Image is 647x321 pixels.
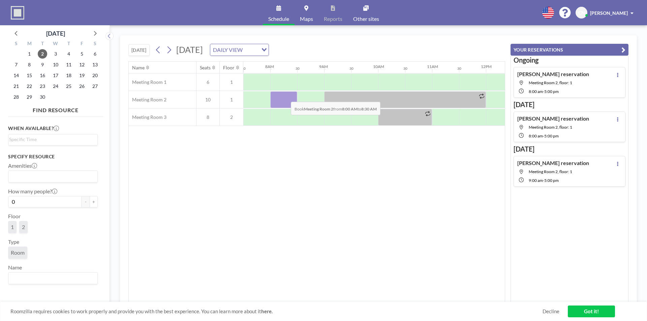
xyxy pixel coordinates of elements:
span: 9:00 AM [529,178,543,183]
span: Thursday, September 4, 2025 [64,49,73,59]
button: [DATE] [128,44,150,56]
h4: [PERSON_NAME] reservation [517,115,589,122]
span: Reports [324,16,342,22]
a: here. [261,308,273,314]
span: Meeting Room 1 [129,79,166,85]
span: Monday, September 15, 2025 [25,71,34,80]
div: T [36,40,49,49]
a: Got it! [568,306,615,317]
div: 10AM [373,64,384,69]
input: Search for option [9,136,94,143]
img: organization-logo [11,6,24,20]
div: [DATE] [46,29,65,38]
b: 8:00 AM [342,106,358,111]
span: DAILY VIEW [212,45,244,54]
span: Friday, September 19, 2025 [77,71,87,80]
div: Search for option [8,272,97,284]
div: S [88,40,101,49]
span: Meeting Room 2, floor: 1 [529,169,572,174]
span: 5:00 PM [544,133,559,138]
span: Tuesday, September 23, 2025 [38,82,47,91]
div: 11AM [427,64,438,69]
a: Decline [543,308,559,315]
input: Search for option [9,172,94,181]
span: - [543,89,544,94]
span: Saturday, September 6, 2025 [90,49,100,59]
div: F [75,40,88,49]
span: Maps [300,16,313,22]
span: Thursday, September 25, 2025 [64,82,73,91]
span: Thursday, September 18, 2025 [64,71,73,80]
span: Monday, September 29, 2025 [25,92,34,102]
div: S [10,40,23,49]
label: Amenities [8,162,37,169]
span: Wednesday, September 3, 2025 [51,49,60,59]
span: Saturday, September 13, 2025 [90,60,100,69]
h3: Specify resource [8,154,98,160]
div: T [62,40,75,49]
label: How many people? [8,188,57,195]
span: Meeting Room 2 [129,97,166,103]
b: 8:30 AM [361,106,377,111]
h4: [PERSON_NAME] reservation [517,160,589,166]
span: Roomzilla requires cookies to work properly and provide you with the best experience. You can lea... [10,308,543,315]
span: Book from to [291,102,380,115]
div: 30 [403,66,407,71]
button: - [82,196,90,207]
span: Schedule [268,16,289,22]
label: Type [8,238,19,245]
span: 8 [196,114,219,120]
span: Monday, September 8, 2025 [25,60,34,69]
span: - [543,133,544,138]
span: 2 [22,224,25,230]
div: 9AM [319,64,328,69]
span: Friday, September 12, 2025 [77,60,87,69]
span: Tuesday, September 2, 2025 [38,49,47,59]
span: 6 [196,79,219,85]
span: CN [578,10,585,16]
span: Friday, September 26, 2025 [77,82,87,91]
span: Meeting Room 2, floor: 1 [529,80,572,85]
span: Saturday, September 27, 2025 [90,82,100,91]
span: Meeting Room 3 [129,114,166,120]
div: 30 [457,66,461,71]
span: 10 [196,97,219,103]
span: Friday, September 5, 2025 [77,49,87,59]
span: 1 [11,224,14,230]
span: Other sites [353,16,379,22]
span: Monday, September 1, 2025 [25,49,34,59]
span: 1 [220,79,243,85]
span: - [543,178,544,183]
div: Search for option [210,44,269,56]
span: Sunday, September 7, 2025 [11,60,21,69]
span: Sunday, September 14, 2025 [11,71,21,80]
div: 30 [296,66,300,71]
span: 5:00 PM [544,178,559,183]
h4: FIND RESOURCE [8,104,103,114]
span: 2 [220,114,243,120]
span: [DATE] [176,44,203,55]
h3: [DATE] [514,145,625,153]
input: Search for option [9,274,94,283]
input: Search for option [245,45,257,54]
span: [PERSON_NAME] [590,10,628,16]
b: Meeting Room 2 [304,106,333,111]
span: Meeting Room 2, floor: 1 [529,125,572,130]
span: Tuesday, September 9, 2025 [38,60,47,69]
span: 8:00 AM [529,133,543,138]
span: Wednesday, September 24, 2025 [51,82,60,91]
div: 8AM [265,64,274,69]
div: Floor [223,65,235,71]
button: + [90,196,98,207]
div: Seats [200,65,211,71]
label: Name [8,264,22,271]
div: W [49,40,62,49]
div: 12PM [481,64,492,69]
h3: Ongoing [514,56,625,64]
span: Monday, September 22, 2025 [25,82,34,91]
span: 1 [220,97,243,103]
div: Name [132,65,145,71]
span: Sunday, September 21, 2025 [11,82,21,91]
span: Tuesday, September 16, 2025 [38,71,47,80]
div: Search for option [8,171,97,182]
